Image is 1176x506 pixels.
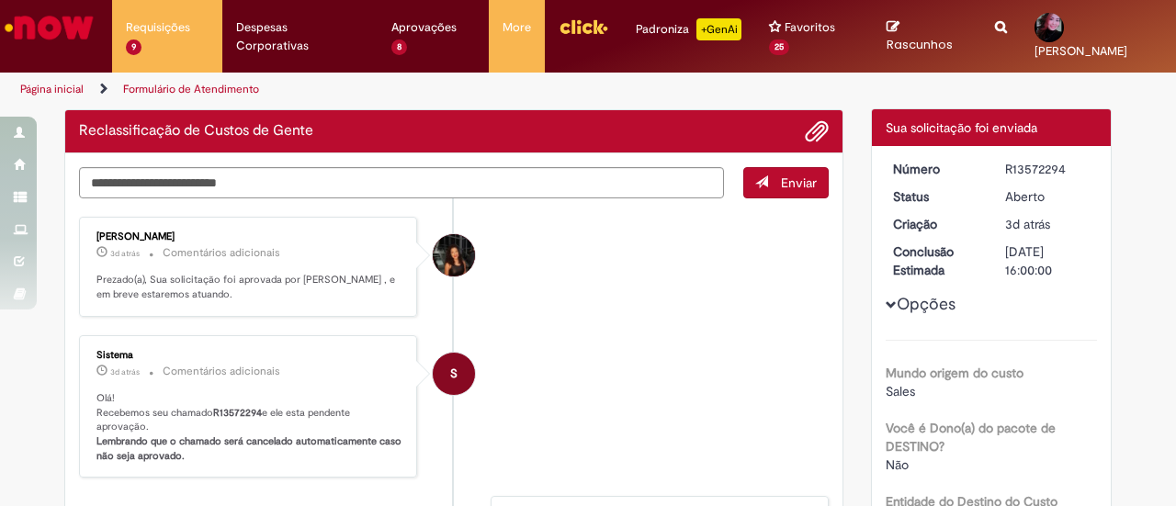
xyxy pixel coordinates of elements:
span: Sales [886,383,915,399]
div: R13572294 [1005,160,1091,178]
span: 25 [769,39,789,55]
span: 3d atrás [1005,216,1050,232]
span: [PERSON_NAME] [1035,43,1127,59]
span: Aprovações [391,18,457,37]
div: [DATE] 16:00:00 [1005,242,1091,279]
div: [PERSON_NAME] [96,231,402,242]
button: Enviar [743,167,829,198]
ul: Trilhas de página [14,73,770,107]
span: Sua solicitação foi enviada [886,119,1037,136]
span: 9 [126,39,141,55]
b: Lembrando que o chamado será cancelado automaticamente caso não seja aprovado. [96,434,404,463]
time: 26/09/2025 19:21:58 [110,366,140,377]
span: 3d atrás [110,248,140,259]
div: Maria Julia Modesto Leriano [433,234,475,276]
div: Aberto [1005,187,1091,206]
span: Rascunhos [887,36,953,53]
div: 26/09/2025 19:21:45 [1005,215,1091,233]
p: Olá! Recebemos seu chamado e ele esta pendente aprovação. [96,391,402,464]
a: Rascunhos [887,19,968,53]
img: click_logo_yellow_360x200.png [559,13,608,40]
a: Formulário de Atendimento [123,82,259,96]
span: S [450,352,458,396]
div: Sistema [96,350,402,361]
dt: Status [879,187,992,206]
span: Despesas Corporativas [236,18,364,55]
div: Padroniza [636,18,741,40]
span: 8 [391,39,407,55]
small: Comentários adicionais [163,245,280,261]
span: Enviar [781,174,817,191]
div: System [433,353,475,395]
span: 3d atrás [110,366,140,377]
dt: Número [879,160,992,178]
dt: Criação [879,215,992,233]
span: Requisições [126,18,190,37]
img: ServiceNow [2,9,96,46]
h2: Reclassificação de Custos de Gente Histórico de tíquete [79,123,313,140]
dt: Conclusão Estimada [879,242,992,279]
time: 26/09/2025 19:21:45 [1005,216,1050,232]
textarea: Digite sua mensagem aqui... [79,167,724,197]
small: Comentários adicionais [163,364,280,379]
button: Adicionar anexos [805,119,829,143]
span: Não [886,456,909,473]
b: R13572294 [213,406,262,420]
span: More [503,18,531,37]
b: Mundo origem do custo [886,365,1023,381]
a: Página inicial [20,82,84,96]
p: +GenAi [696,18,741,40]
b: Você é Dono(a) do pacote de DESTINO? [886,420,1056,455]
p: Prezado(a), Sua solicitação foi aprovada por [PERSON_NAME] , e em breve estaremos atuando. [96,273,402,301]
time: 26/09/2025 20:05:08 [110,248,140,259]
span: Favoritos [785,18,835,37]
